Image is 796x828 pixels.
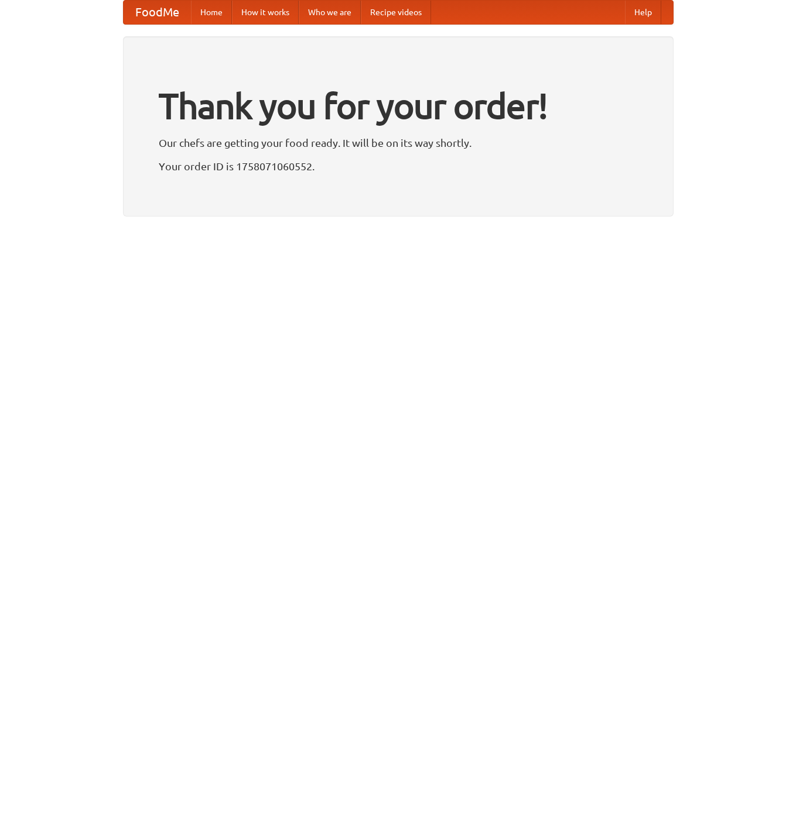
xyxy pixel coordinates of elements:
a: FoodMe [124,1,191,24]
a: How it works [232,1,299,24]
h1: Thank you for your order! [159,78,638,134]
p: Our chefs are getting your food ready. It will be on its way shortly. [159,134,638,152]
a: Who we are [299,1,361,24]
a: Home [191,1,232,24]
a: Recipe videos [361,1,431,24]
p: Your order ID is 1758071060552. [159,157,638,175]
a: Help [625,1,661,24]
